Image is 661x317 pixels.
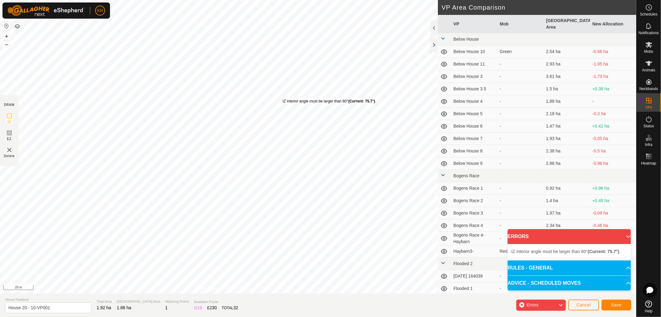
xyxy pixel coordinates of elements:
td: -0.66 ha [590,46,636,58]
div: DRAW [4,102,15,107]
span: Neckbands [639,87,658,91]
div: - [500,61,541,67]
img: VP [6,146,13,154]
div: - [500,197,541,204]
button: – [3,41,10,48]
span: Save [611,302,622,307]
div: - [500,135,541,142]
td: 2.38 ha [544,145,590,157]
th: VP [451,15,497,33]
span: 16 [197,305,202,310]
td: -0.3 ha [590,108,636,120]
span: Delete [4,154,15,158]
div: IZ [194,305,202,311]
div: - [500,111,541,117]
td: +0.48 ha [590,195,636,207]
div: - [500,123,541,129]
div: - [500,235,541,242]
td: Bogens Race 4 [451,220,497,232]
span: ERRORS [508,233,529,240]
span: Help [645,309,653,313]
td: 1.88 ha [544,95,590,108]
span: [GEOGRAPHIC_DATA] Area [117,299,160,304]
td: 2.34 ha [544,220,590,232]
td: Below House 9 [451,157,497,170]
p-accordion-header: RULES - GENERAL [508,260,631,275]
p-accordion-header: ADVICE - SCHEDULED MOVES [508,276,631,291]
div: - [500,98,541,105]
span: Notifications [639,31,659,35]
b: (Current: 75.7°) [348,99,375,103]
button: + [3,33,10,40]
td: Below House 11 [451,58,497,70]
span: Status [643,124,654,128]
div: IZ interior angle must be larger than 80° . [283,98,376,104]
div: Green [500,48,541,55]
a: Help [637,298,661,315]
td: 1.4 ha [544,195,590,207]
td: Bogens Race 3 [451,207,497,220]
span: KR [97,7,103,14]
span: EZ [7,137,12,141]
span: Virtual Paddock [5,297,92,302]
div: - [500,210,541,216]
h2: VP Area Comparison [442,4,636,11]
button: Save [602,300,631,310]
td: Below House 3 [451,70,497,83]
span: 30 [212,305,217,310]
div: - [500,86,541,92]
div: EZ [207,305,217,311]
span: Total Area [97,299,112,304]
span: 1 [165,305,168,310]
div: - [500,185,541,192]
td: 2.18 ha [544,108,590,120]
th: New Allocation [590,15,636,33]
td: 1.93 ha [544,133,590,145]
a: Privacy Policy [195,285,218,291]
span: 1.92 ha [97,305,111,310]
td: +0.41 ha [590,120,636,133]
span: ADVICE - SCHEDULED MOVES [508,279,581,287]
span: Bogens Race [453,173,479,178]
img: Gallagher Logo [7,5,85,16]
td: Below House 3.5 [451,83,497,95]
div: Red [500,248,541,255]
td: -0.5 ha [590,145,636,157]
td: Below House 5 [451,108,497,120]
td: 1.47 ha [544,120,590,133]
span: Errors [527,302,538,307]
div: - [500,273,541,279]
td: -1.05 ha [590,58,636,70]
td: +0.38 ha [590,83,636,95]
span: Available Points [194,299,238,305]
td: - [590,95,636,108]
button: Cancel [568,300,599,310]
b: (Current: 75.7°) [588,249,619,254]
td: Bogens Race 1 [451,182,497,195]
div: - [500,222,541,229]
td: -1.73 ha [590,70,636,83]
span: Flooded 2 [453,261,473,266]
span: Heatmap [641,161,656,165]
span: Animals [642,68,655,72]
span: 32 [233,305,238,310]
td: 0.92 ha [544,182,590,195]
p-accordion-header: ERRORS [508,229,631,244]
a: Contact Us [225,285,243,291]
td: Flooded 1 [451,283,497,295]
span: Watering Points [165,299,189,304]
button: Reset Map [3,22,10,30]
td: [DATE] 164039 [451,270,497,283]
span: Mobs [644,50,653,53]
td: Bogens Race 4-Haybarn [451,232,497,245]
th: [GEOGRAPHIC_DATA] Area [544,15,590,33]
td: -0.09 ha [590,207,636,220]
td: 1.5 ha [544,83,590,95]
div: - [500,160,541,167]
span: IZ [8,120,11,124]
td: 3.61 ha [544,70,590,83]
button: Map Layers [14,23,21,30]
span: 1.88 ha [117,305,131,310]
td: -0.46 ha [590,220,636,232]
span: Infra [645,143,652,147]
